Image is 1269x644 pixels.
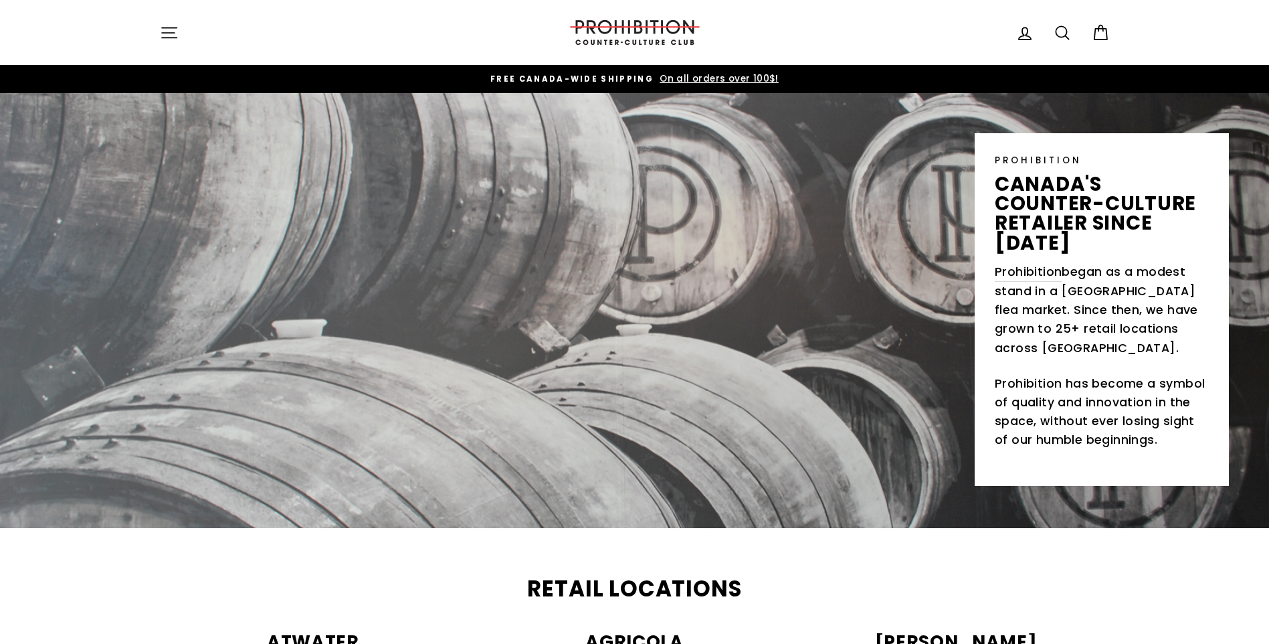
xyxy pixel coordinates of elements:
[995,262,1062,282] a: Prohibition
[995,174,1209,252] p: canada's counter-culture retailer since [DATE]
[163,72,1106,86] a: FREE CANADA-WIDE SHIPPING On all orders over 100$!
[490,74,654,84] span: FREE CANADA-WIDE SHIPPING
[160,578,1110,600] h2: Retail Locations
[995,262,1209,357] p: began as a modest stand in a [GEOGRAPHIC_DATA] flea market. Since then, we have grown to 25+ reta...
[568,20,702,45] img: PROHIBITION COUNTER-CULTURE CLUB
[656,72,779,85] span: On all orders over 100$!
[995,153,1209,167] p: PROHIBITION
[995,374,1209,450] p: Prohibition has become a symbol of quality and innovation in the space, without ever losing sight...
